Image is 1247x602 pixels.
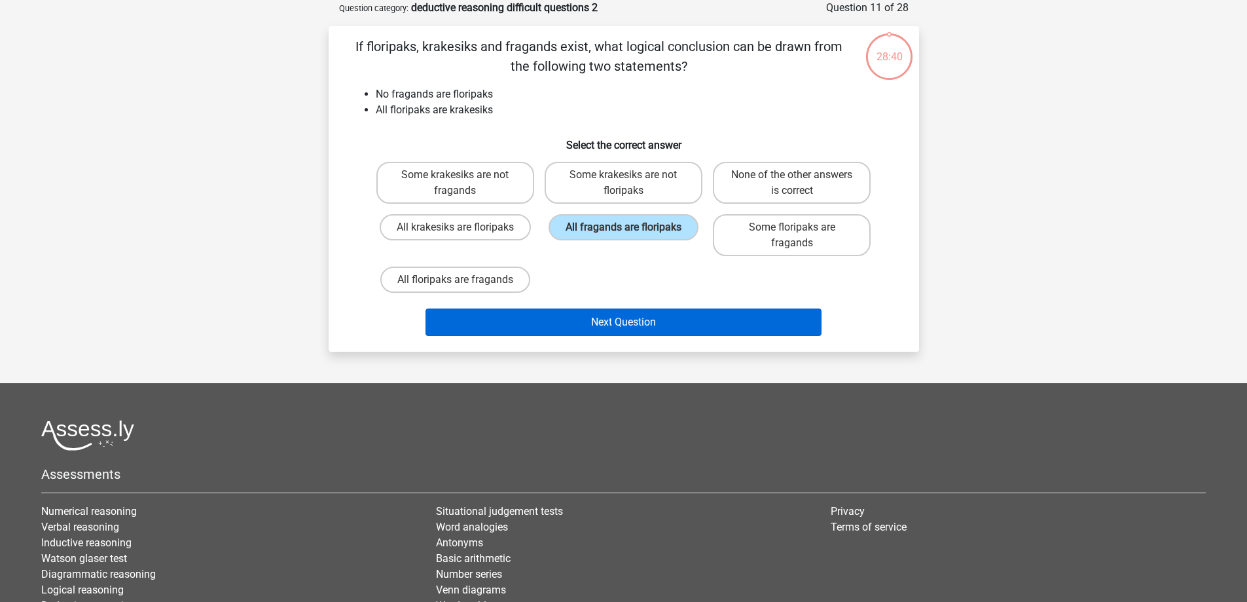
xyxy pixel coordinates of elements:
[831,505,865,517] a: Privacy
[376,162,534,204] label: Some krakesiks are not fragands
[41,505,137,517] a: Numerical reasoning
[713,162,871,204] label: None of the other answers is correct
[41,568,156,580] a: Diagrammatic reasoning
[436,552,511,565] a: Basic arithmetic
[411,1,598,14] strong: deductive reasoning difficult questions 2
[380,267,530,293] label: All floripaks are fragands
[425,309,822,336] button: Next Question
[549,214,698,240] label: All fragands are floripaks
[41,420,134,451] img: Assessly logo
[865,32,914,65] div: 28:40
[436,536,483,549] a: Antonyms
[376,102,898,118] li: All floripaks are krakesiks
[380,214,531,240] label: All krakesiks are floripaks
[831,521,907,533] a: Terms of service
[41,536,132,549] a: Inductive reasoning
[436,584,506,596] a: Venn diagrams
[545,162,702,204] label: Some krakesiks are not floripaks
[41,552,127,565] a: Watson glaser test
[41,584,124,596] a: Logical reasoning
[41,466,1206,482] h5: Assessments
[436,568,502,580] a: Number series
[339,3,408,13] small: Question category:
[350,128,898,151] h6: Select the correct answer
[376,86,898,102] li: No fragands are floripaks
[350,37,849,76] p: If floripaks, krakesiks and fragands exist, what logical conclusion can be drawn from the followi...
[713,214,871,256] label: Some floripaks are fragands
[41,521,119,533] a: Verbal reasoning
[436,521,508,533] a: Word analogies
[436,505,563,517] a: Situational judgement tests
